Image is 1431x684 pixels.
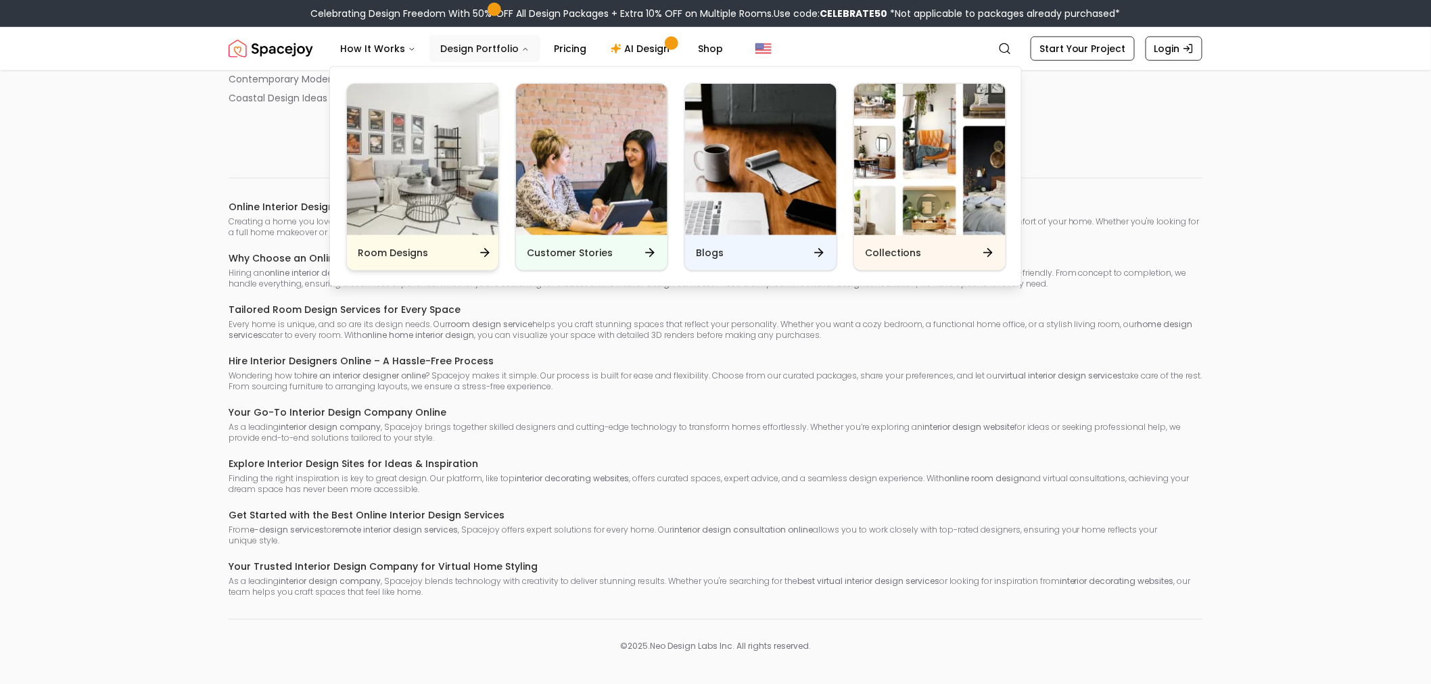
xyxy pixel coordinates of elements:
h6: Collections [865,246,921,260]
button: How It Works [329,35,427,62]
strong: best virtual interior design services [797,575,939,587]
strong: e-design services [250,524,324,535]
strong: interior design company [279,421,381,433]
strong: virtual interior design services [1000,370,1123,381]
h6: Hire Interior Designers Online – A Hassle-Free Process [229,354,1202,368]
strong: remote interior design services [332,524,458,535]
a: CollectionsCollections [853,83,1006,271]
h6: Get Started with the Best Online Interior Design Services [229,508,1202,522]
img: Customer Stories [516,84,667,235]
strong: online home interior design [362,329,474,341]
nav: Main [329,35,734,62]
p: contemporary modern ideas [229,72,365,86]
a: Pricing [543,35,597,62]
strong: interior design website [922,421,1014,433]
span: Use code: [774,7,888,20]
a: Start Your Project [1031,36,1135,61]
strong: home design services [229,318,1193,341]
img: United States [755,41,772,57]
div: Design Portfolio [330,67,1023,287]
h6: Why Choose an Online Interior Designer? [229,251,1202,265]
h6: Explore Interior Design Sites for Ideas & Inspiration [229,457,1202,470]
h6: Tailored Room Design Services for Every Space [229,303,1202,316]
p: Finding the right inspiration is key to great design. Our platform, like top , offers curated spa... [229,473,1202,495]
p: Creating a home you love has never been easier with . At [GEOGRAPHIC_DATA], we bring , making exp... [229,216,1202,238]
strong: online interior designer [264,267,358,278]
strong: online room design [944,472,1025,484]
img: Spacejoy Logo [229,35,313,62]
div: Celebrating Design Freedom With 50% OFF All Design Packages + Extra 10% OFF on Multiple Rooms. [311,7,1121,20]
h6: Online Interior Design Services – Simplified & Accessible [229,200,1202,214]
p: Wondering how to ? Spacejoy makes it simple. Our process is built for ease and flexibility. Choos... [229,370,1202,392]
strong: interior decorating websites [1060,575,1174,587]
strong: interior design consultation online [672,524,813,535]
a: contemporary modern ideas [229,72,398,86]
a: AI Design [600,35,684,62]
p: coastal design ideas [229,91,327,105]
img: Blogs [685,84,837,235]
h6: Room Designs [358,246,428,260]
img: Collections [854,84,1006,235]
p: As a leading , Spacejoy blends technology with creativity to deliver stunning results. Whether yo... [229,576,1202,597]
img: Room Designs [347,84,498,235]
strong: room design service [448,318,532,330]
nav: Global [229,27,1202,70]
a: Login [1146,36,1202,61]
a: Customer StoriesCustomer Stories [515,83,668,271]
a: BlogsBlogs [684,83,837,271]
b: CELEBRATE50 [820,7,888,20]
a: coastal design ideas [229,91,398,105]
h6: Blogs [696,246,724,260]
h6: Your Trusted Interior Design Company for Virtual Home Styling [229,560,1202,573]
p: From to , Spacejoy offers expert solutions for every home. Our allows you to work closely with to... [229,524,1202,546]
strong: hire an interior designer online [302,370,426,381]
a: Room DesignsRoom Designs [346,83,499,271]
p: © 2025 . Neo Design Labs Inc . All rights reserved. [229,641,1202,652]
a: Shop [687,35,734,62]
strong: interior decorating websites [515,472,629,484]
h6: Your Go-To Interior Design Company Online [229,406,1202,419]
p: Hiring an allows you to collaborate with professionals without the hassle of in-person meetings. ... [229,268,1202,289]
p: As a leading , Spacejoy brings together skilled designers and cutting-edge technology to transfor... [229,422,1202,443]
button: Design Portfolio [429,35,540,62]
a: Spacejoy [229,35,313,62]
strong: interior design company [279,575,381,587]
span: *Not applicable to packages already purchased* [888,7,1121,20]
h6: Customer Stories [527,246,613,260]
p: Every home is unique, and so are its design needs. Our helps you craft stunning spaces that refle... [229,319,1202,341]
